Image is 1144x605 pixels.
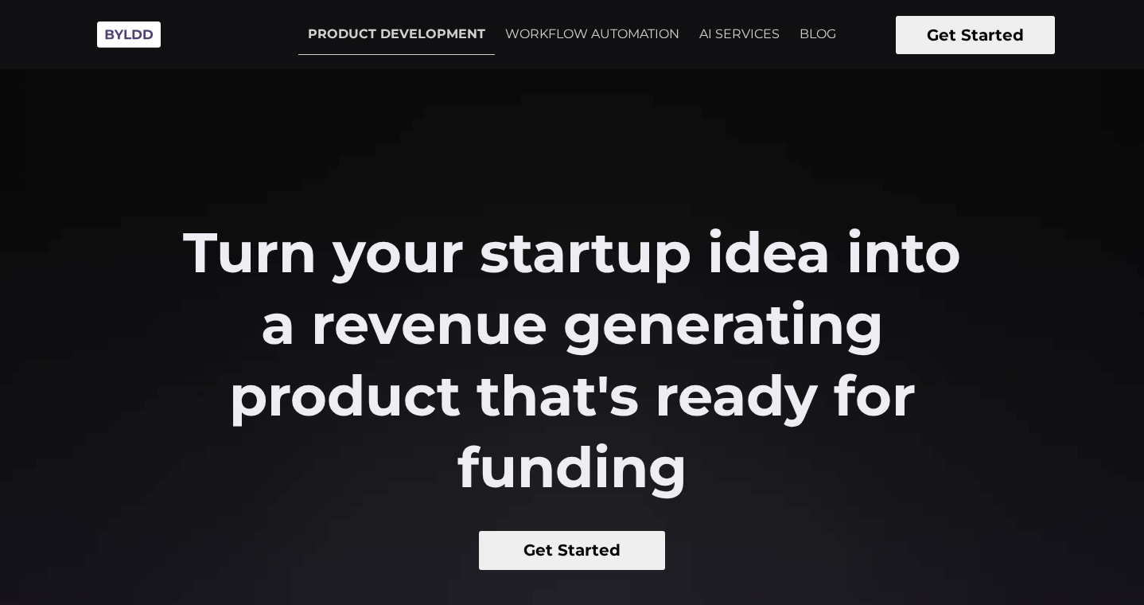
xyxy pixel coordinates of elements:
a: PRODUCT DEVELOPMENT [298,14,495,55]
a: BLOG [790,14,846,54]
a: WORKFLOW AUTOMATION [496,14,689,54]
a: AI SERVICES [690,14,789,54]
button: Get Started [896,16,1055,54]
button: Get Started [479,531,666,570]
img: Byldd - Product Development Company [89,13,169,57]
h2: Turn your startup idea into a revenue generating product that's ready for funding [172,217,973,503]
